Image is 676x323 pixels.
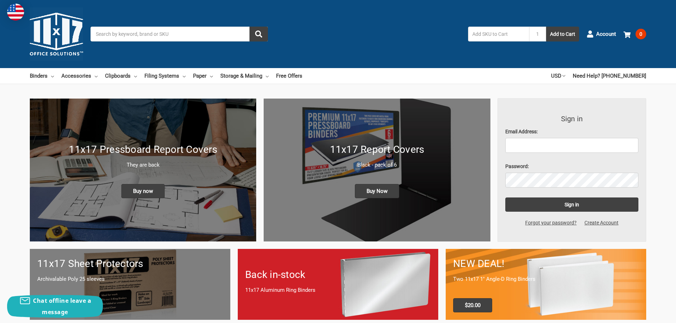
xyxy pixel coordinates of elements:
img: duty and tax information for United States [7,4,24,21]
p: Two 11x17 1" Angle-D Ring Binders [453,275,639,283]
button: Chat offline leave a message [7,295,103,318]
h3: Sign in [505,113,639,124]
img: 11x17 Report Covers [264,99,490,241]
p: 11x17 Aluminum Ring Binders [245,286,431,294]
a: Create Account [581,219,622,227]
button: Add to Cart [546,27,579,41]
label: Email Address: [505,128,639,135]
span: Account [596,30,616,38]
a: Binders [30,68,54,84]
span: Chat offline leave a message [33,297,91,316]
span: 0 [636,29,646,39]
p: Archivalable Poly 25 sleeves [37,275,223,283]
span: Buy Now [355,184,399,198]
img: 11x17.com [30,7,83,61]
h1: 11x17 Report Covers [271,142,483,157]
a: Paper [193,68,213,84]
a: Clipboards [105,68,137,84]
a: USD [551,68,565,84]
input: Add SKU to Cart [468,27,529,41]
a: 0 [623,25,646,43]
span: Buy now [121,184,165,198]
p: They are back [37,161,249,169]
label: Password: [505,163,639,170]
a: Accessories [61,68,98,84]
input: Sign in [505,197,639,212]
h1: Back in-stock [245,267,431,282]
a: Back in-stock 11x17 Aluminum Ring Binders [238,249,438,319]
a: Free Offers [276,68,302,84]
a: Account [587,25,616,43]
span: $20.00 [453,298,492,312]
a: 11x17 sheet protectors 11x17 Sheet Protectors Archivalable Poly 25 sleeves Buy Now [30,249,230,319]
p: Black - pack of 6 [271,161,483,169]
a: New 11x17 Pressboard Binders 11x17 Pressboard Report Covers They are back Buy now [30,99,256,241]
input: Search by keyword, brand or SKU [90,27,268,41]
a: Storage & Mailing [220,68,269,84]
h1: 11x17 Pressboard Report Covers [37,142,249,157]
a: 11x17 Binder 2-pack only $20.00 NEW DEAL! Two 11x17 1" Angle-D Ring Binders $20.00 [446,249,646,319]
a: 11x17 Report Covers 11x17 Report Covers Black - pack of 6 Buy Now [264,99,490,241]
img: New 11x17 Pressboard Binders [30,99,256,241]
h1: NEW DEAL! [453,256,639,271]
a: Need Help? [PHONE_NUMBER] [573,68,646,84]
a: Forgot your password? [521,219,581,227]
a: Filing Systems [144,68,186,84]
h1: 11x17 Sheet Protectors [37,256,223,271]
